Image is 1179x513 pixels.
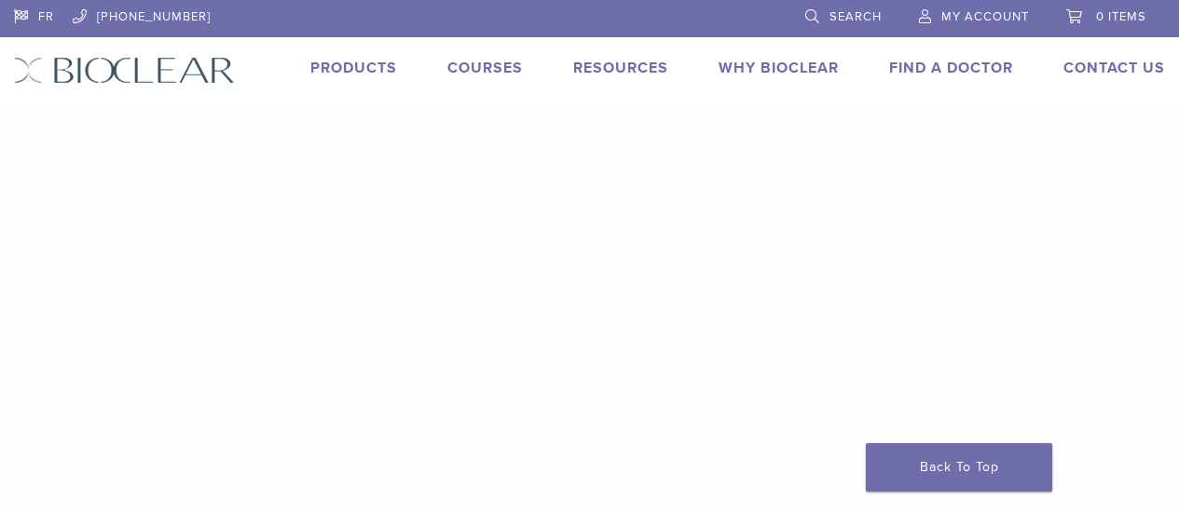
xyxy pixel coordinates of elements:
span: Search [829,9,882,24]
img: Bioclear [14,57,235,84]
a: Find A Doctor [889,59,1013,77]
a: Courses [447,59,523,77]
a: Contact Us [1063,59,1165,77]
span: 0 items [1096,9,1146,24]
a: Why Bioclear [719,59,839,77]
a: Products [310,59,397,77]
a: Resources [573,59,668,77]
a: Back To Top [866,443,1052,492]
span: My Account [941,9,1029,24]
